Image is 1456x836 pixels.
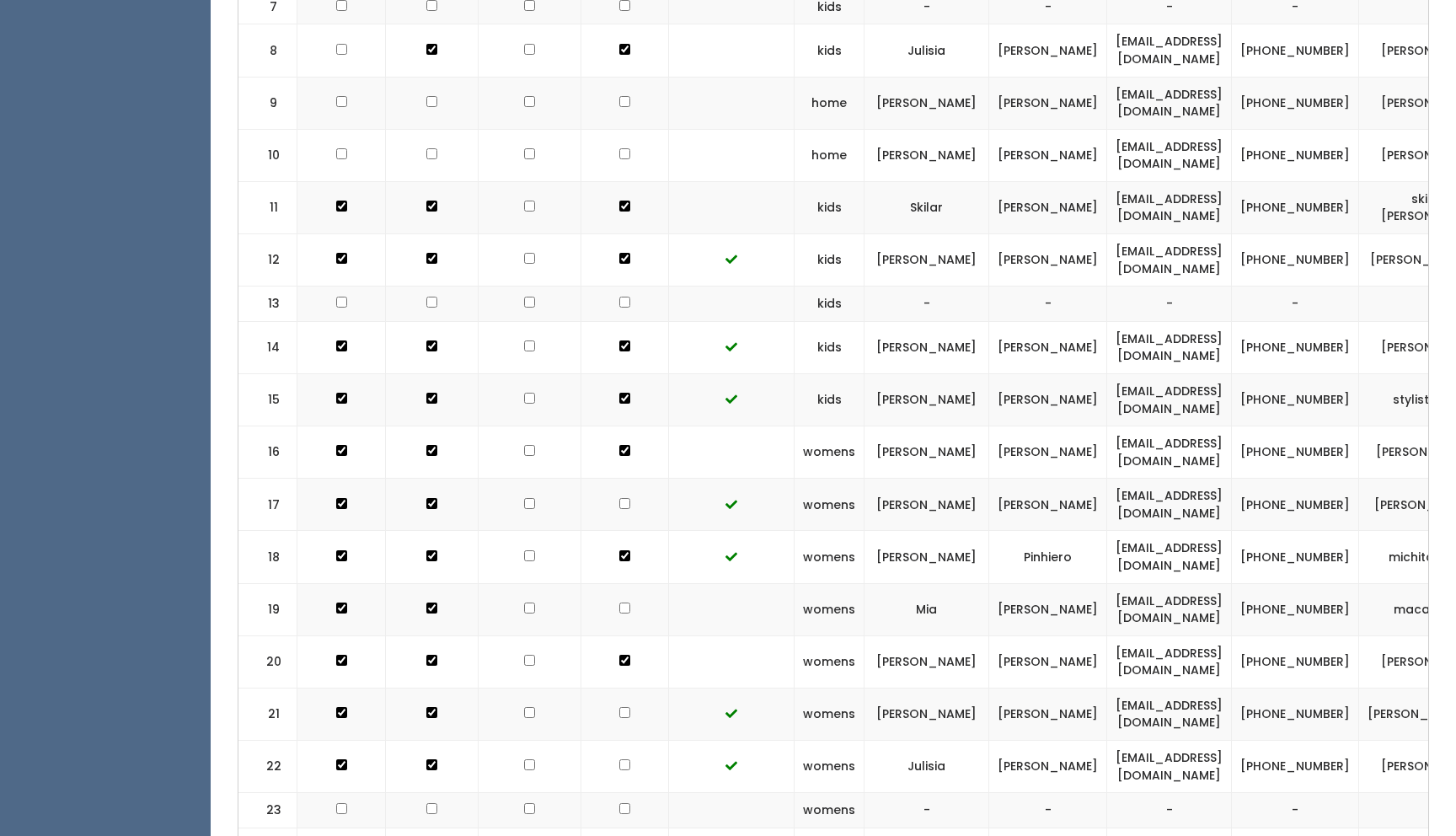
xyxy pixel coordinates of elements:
[989,129,1107,181] td: [PERSON_NAME]
[238,688,297,740] td: 21
[1107,479,1232,531] td: [EMAIL_ADDRESS][DOMAIN_NAME]
[864,129,989,181] td: [PERSON_NAME]
[238,287,297,322] td: 13
[238,181,297,233] td: 11
[989,793,1107,828] td: -
[238,583,297,635] td: 19
[795,77,864,129] td: home
[1232,129,1359,181] td: [PHONE_NUMBER]
[864,688,989,740] td: [PERSON_NAME]
[1107,181,1232,233] td: [EMAIL_ADDRESS][DOMAIN_NAME]
[795,793,864,828] td: womens
[795,129,864,181] td: home
[989,321,1107,373] td: [PERSON_NAME]
[795,321,864,373] td: kids
[1232,635,1359,688] td: [PHONE_NUMBER]
[989,287,1107,322] td: -
[238,129,297,181] td: 10
[795,181,864,233] td: kids
[238,373,297,426] td: 15
[795,531,864,583] td: womens
[1232,531,1359,583] td: [PHONE_NUMBER]
[238,635,297,688] td: 20
[1232,287,1359,322] td: -
[238,479,297,531] td: 17
[1232,77,1359,129] td: [PHONE_NUMBER]
[238,793,297,828] td: 23
[1107,688,1232,740] td: [EMAIL_ADDRESS][DOMAIN_NAME]
[989,234,1107,287] td: [PERSON_NAME]
[864,426,989,479] td: [PERSON_NAME]
[1107,129,1232,181] td: [EMAIL_ADDRESS][DOMAIN_NAME]
[1232,321,1359,373] td: [PHONE_NUMBER]
[1232,373,1359,426] td: [PHONE_NUMBER]
[864,479,989,531] td: [PERSON_NAME]
[1107,373,1232,426] td: [EMAIL_ADDRESS][DOMAIN_NAME]
[795,426,864,479] td: womens
[864,24,989,77] td: Julisia
[795,287,864,322] td: kids
[989,741,1107,793] td: [PERSON_NAME]
[1232,479,1359,531] td: [PHONE_NUMBER]
[1232,181,1359,233] td: [PHONE_NUMBER]
[989,24,1107,77] td: [PERSON_NAME]
[864,234,989,287] td: [PERSON_NAME]
[864,373,989,426] td: [PERSON_NAME]
[1232,793,1359,828] td: -
[989,479,1107,531] td: [PERSON_NAME]
[989,181,1107,233] td: [PERSON_NAME]
[864,287,989,322] td: -
[864,793,989,828] td: -
[1232,24,1359,77] td: [PHONE_NUMBER]
[795,234,864,287] td: kids
[1107,287,1232,322] td: -
[1107,583,1232,635] td: [EMAIL_ADDRESS][DOMAIN_NAME]
[1107,321,1232,373] td: [EMAIL_ADDRESS][DOMAIN_NAME]
[1107,234,1232,287] td: [EMAIL_ADDRESS][DOMAIN_NAME]
[795,479,864,531] td: womens
[864,321,989,373] td: [PERSON_NAME]
[795,688,864,740] td: womens
[1107,793,1232,828] td: -
[238,426,297,479] td: 16
[1107,24,1232,77] td: [EMAIL_ADDRESS][DOMAIN_NAME]
[1232,741,1359,793] td: [PHONE_NUMBER]
[238,234,297,287] td: 12
[795,583,864,635] td: womens
[238,321,297,373] td: 14
[1232,234,1359,287] td: [PHONE_NUMBER]
[864,635,989,688] td: [PERSON_NAME]
[989,688,1107,740] td: [PERSON_NAME]
[1107,531,1232,583] td: [EMAIL_ADDRESS][DOMAIN_NAME]
[795,24,864,77] td: kids
[238,77,297,129] td: 9
[238,531,297,583] td: 18
[864,181,989,233] td: Skilar
[1232,583,1359,635] td: [PHONE_NUMBER]
[989,635,1107,688] td: [PERSON_NAME]
[795,373,864,426] td: kids
[864,77,989,129] td: [PERSON_NAME]
[238,741,297,793] td: 22
[1107,741,1232,793] td: [EMAIL_ADDRESS][DOMAIN_NAME]
[1232,426,1359,479] td: [PHONE_NUMBER]
[989,373,1107,426] td: [PERSON_NAME]
[1107,426,1232,479] td: [EMAIL_ADDRESS][DOMAIN_NAME]
[1107,635,1232,688] td: [EMAIL_ADDRESS][DOMAIN_NAME]
[1107,77,1232,129] td: [EMAIL_ADDRESS][DOMAIN_NAME]
[864,741,989,793] td: Julisia
[864,531,989,583] td: [PERSON_NAME]
[989,426,1107,479] td: [PERSON_NAME]
[989,583,1107,635] td: [PERSON_NAME]
[989,531,1107,583] td: Pinhiero
[795,635,864,688] td: womens
[238,24,297,77] td: 8
[864,583,989,635] td: Mia
[795,741,864,793] td: womens
[989,77,1107,129] td: [PERSON_NAME]
[1232,688,1359,740] td: [PHONE_NUMBER]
